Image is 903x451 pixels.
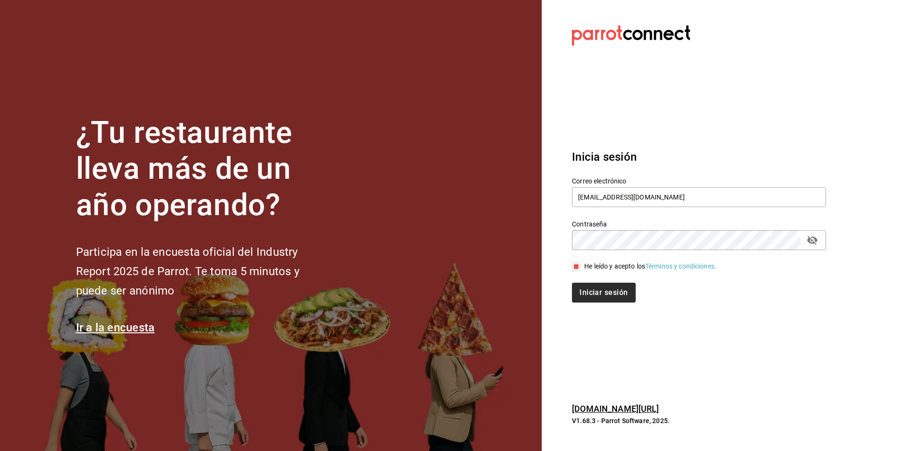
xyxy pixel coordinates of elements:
button: passwordField [804,232,820,248]
h1: ¿Tu restaurante lleva más de un año operando? [76,115,331,224]
input: Ingresa tu correo electrónico [572,187,826,207]
h2: Participa en la encuesta oficial del Industry Report 2025 de Parrot. Te toma 5 minutos y puede se... [76,243,331,300]
a: Términos y condiciones. [645,262,716,270]
p: V1.68.3 - Parrot Software, 2025. [572,416,826,425]
a: Ir a la encuesta [76,321,155,334]
a: [DOMAIN_NAME][URL] [572,404,659,414]
div: He leído y acepto los [584,261,716,271]
button: Iniciar sesión [572,283,635,303]
label: Contraseña [572,220,826,227]
h3: Inicia sesión [572,148,826,165]
label: Correo electrónico [572,177,826,184]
